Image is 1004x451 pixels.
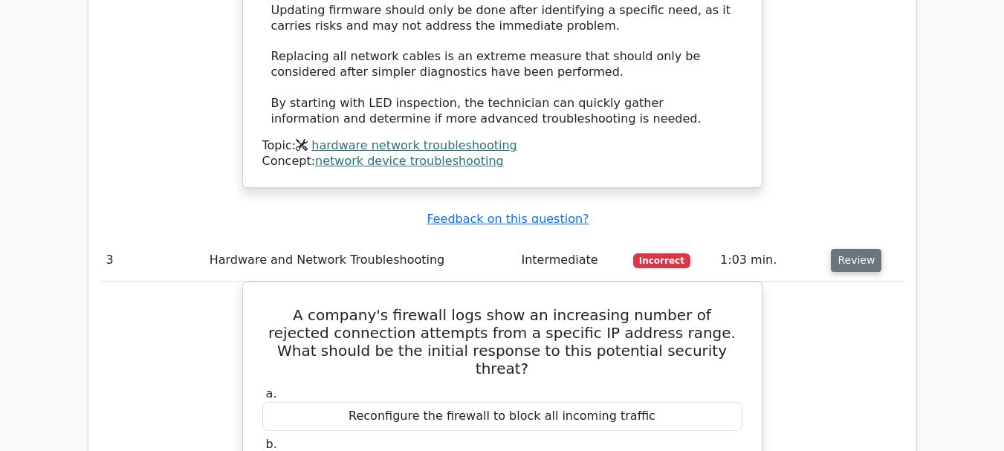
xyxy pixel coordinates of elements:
[266,437,277,451] span: b.
[266,386,277,400] span: a.
[204,239,516,282] td: Hardware and Network Troubleshooting
[831,249,881,272] button: Review
[315,154,504,168] a: network device troubleshooting
[262,154,742,169] div: Concept:
[633,253,690,268] span: Incorrect
[311,138,516,152] a: hardware network troubleshooting
[714,239,825,282] td: 1:03 min.
[262,402,742,431] div: Reconfigure the firewall to block all incoming traffic
[427,212,589,226] a: Feedback on this question?
[261,306,744,377] h5: A company's firewall logs show an increasing number of rejected connection attempts from a specif...
[515,239,627,282] td: Intermediate
[262,138,742,154] div: Topic:
[100,239,204,282] td: 3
